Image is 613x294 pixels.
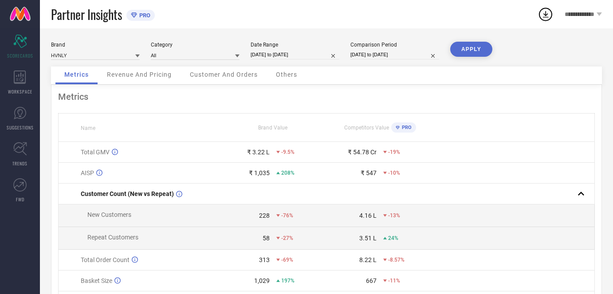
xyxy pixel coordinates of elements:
[344,125,389,131] span: Competitors Value
[247,149,270,156] div: ₹ 3.22 L
[7,124,34,131] span: SUGGESTIONS
[137,12,150,19] span: PRO
[58,91,595,102] div: Metrics
[388,170,400,176] span: -10%
[281,170,295,176] span: 208%
[361,169,377,176] div: ₹ 547
[251,50,339,59] input: Select date range
[350,42,439,48] div: Comparison Period
[254,277,270,284] div: 1,029
[87,211,131,218] span: New Customers
[281,149,295,155] span: -9.5%
[258,125,287,131] span: Brand Value
[538,6,554,22] div: Open download list
[81,169,94,176] span: AISP
[12,160,28,167] span: TRENDS
[7,52,33,59] span: SCORECARDS
[359,212,377,219] div: 4.16 L
[81,149,110,156] span: Total GMV
[251,42,339,48] div: Date Range
[388,149,400,155] span: -19%
[263,235,270,242] div: 58
[8,88,32,95] span: WORKSPACE
[51,42,140,48] div: Brand
[107,71,172,78] span: Revenue And Pricing
[359,256,377,263] div: 8.22 L
[81,277,112,284] span: Basket Size
[151,42,240,48] div: Category
[51,5,122,24] span: Partner Insights
[388,278,400,284] span: -11%
[249,169,270,176] div: ₹ 1,035
[81,256,130,263] span: Total Order Count
[81,125,95,131] span: Name
[276,71,297,78] span: Others
[81,190,174,197] span: Customer Count (New vs Repeat)
[366,277,377,284] div: 667
[87,234,138,241] span: Repeat Customers
[16,196,24,203] span: FWD
[450,42,492,57] button: APPLY
[281,257,293,263] span: -69%
[190,71,258,78] span: Customer And Orders
[400,125,412,130] span: PRO
[281,212,293,219] span: -76%
[350,50,439,59] input: Select comparison period
[388,257,405,263] span: -8.57%
[64,71,89,78] span: Metrics
[259,256,270,263] div: 313
[281,278,295,284] span: 197%
[359,235,377,242] div: 3.51 L
[348,149,377,156] div: ₹ 54.78 Cr
[281,235,293,241] span: -27%
[388,235,398,241] span: 24%
[388,212,400,219] span: -13%
[259,212,270,219] div: 228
